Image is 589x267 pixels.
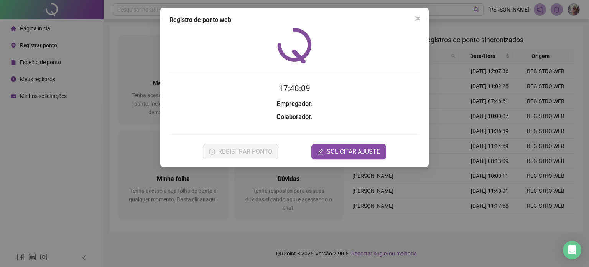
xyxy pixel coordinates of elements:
strong: Colaborador [276,113,311,121]
div: Open Intercom Messenger [563,241,581,259]
time: 17:48:09 [279,84,310,93]
span: close [415,15,421,22]
strong: Empregador [277,100,311,108]
div: Registro de ponto web [169,15,420,25]
button: editSOLICITAR AJUSTE [311,144,386,159]
button: REGISTRAR PONTO [203,144,278,159]
img: QRPoint [277,28,312,63]
button: Close [412,12,424,25]
h3: : [169,112,420,122]
span: SOLICITAR AJUSTE [327,147,380,156]
h3: : [169,99,420,109]
span: edit [318,149,324,155]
